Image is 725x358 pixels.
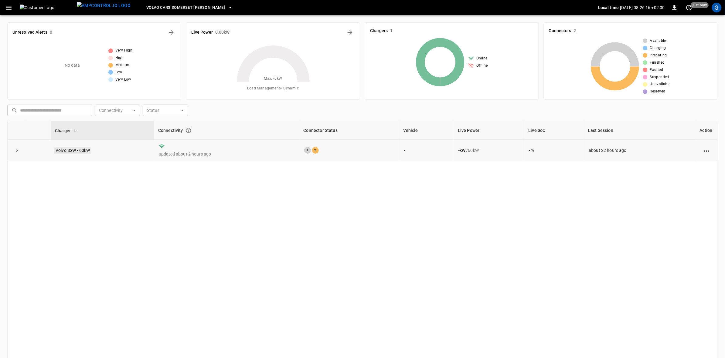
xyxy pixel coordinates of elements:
[584,140,695,161] td: about 22 hours ago
[650,89,665,95] span: Reserved
[247,85,299,92] span: Load Management = Dynamic
[191,29,213,36] h6: Live Power
[390,28,393,34] h6: 1
[370,28,388,34] h6: Chargers
[712,3,722,12] div: profile-icon
[703,147,710,153] div: action cell options
[477,55,488,62] span: Online
[12,146,22,155] button: expand row
[650,60,665,66] span: Finished
[183,125,194,136] button: Connection between the charger and our software.
[477,63,488,69] span: Offline
[215,29,230,36] h6: 0.00 kW
[691,2,709,8] span: just now
[77,2,131,9] img: ampcontrol.io logo
[574,28,576,34] h6: 2
[20,5,74,11] img: Customer Logo
[55,127,79,134] span: Charger
[146,4,225,11] span: Volvo Cars Somerset [PERSON_NAME]
[312,147,319,154] div: 2
[115,55,124,61] span: High
[650,45,666,51] span: Charging
[524,121,584,140] th: Live SoC
[399,140,454,161] td: -
[584,121,695,140] th: Last Session
[159,151,294,157] p: updated about 2 hours ago
[115,62,129,68] span: Medium
[454,121,524,140] th: Live Power
[650,81,671,87] span: Unavailable
[54,147,91,154] a: Volvo SSW - 60kW
[166,28,176,37] button: All Alerts
[144,2,235,14] button: Volvo Cars Somerset [PERSON_NAME]
[598,5,619,11] p: Local time
[620,5,665,11] p: [DATE] 08:26:16 +02:00
[458,147,519,153] div: / 60 kW
[650,38,666,44] span: Available
[50,29,52,36] h6: 0
[12,29,47,36] h6: Unresolved Alerts
[115,48,133,54] span: Very High
[650,74,669,80] span: Suspended
[524,140,584,161] td: - %
[650,52,667,59] span: Preparing
[650,67,663,73] span: Faulted
[399,121,454,140] th: Vehicle
[65,62,80,69] p: No data
[158,125,295,136] div: Connectivity
[458,147,465,153] p: - kW
[299,121,399,140] th: Connector Status
[684,3,694,12] button: set refresh interval
[304,147,311,154] div: 1
[345,28,355,37] button: Energy Overview
[695,121,717,140] th: Action
[264,76,282,82] span: Max. 70 kW
[115,77,131,83] span: Very Low
[549,28,571,34] h6: Connectors
[115,69,122,75] span: Low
